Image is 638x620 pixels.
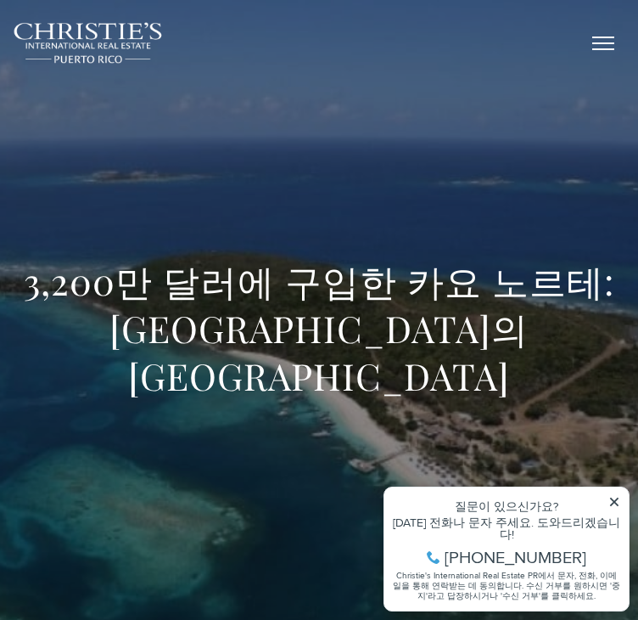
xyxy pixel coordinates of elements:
font: [DATE] 전화나 문자 주세요. 도와드리겠습니다! [18,52,245,81]
font: 질문이 있으신가요? [80,36,183,53]
img: 크리스티 인터내셔널 부동산 검은색 텍스트 로고 [13,22,164,65]
font: Christie's International Real Estate PR에서 문자, 전화, 이메일을 통해 연락받는 데 동의합니다. 수신 거부를 원하시면 '중지'라고 답장하시거나... [18,107,245,139]
font: [PHONE_NUMBER] [70,82,211,107]
font: 3,200만 달러에 구입한 카요 노르테: [GEOGRAPHIC_DATA]의 [GEOGRAPHIC_DATA] [24,256,614,400]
